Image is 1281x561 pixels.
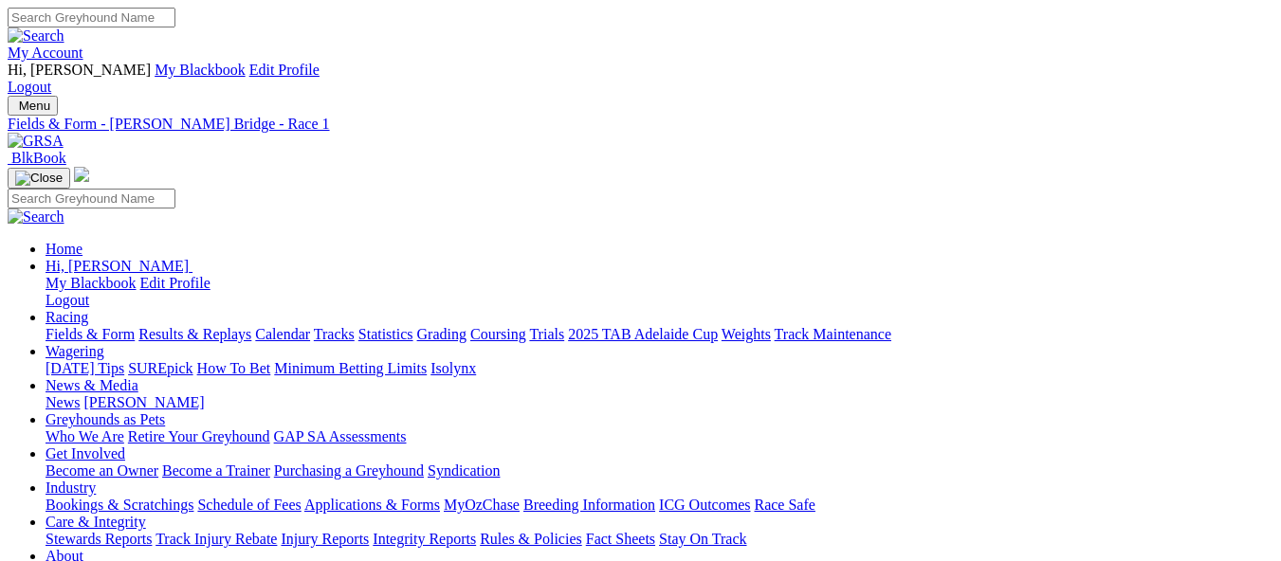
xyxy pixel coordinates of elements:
input: Search [8,189,175,208]
div: Wagering [46,360,1273,377]
a: News [46,394,80,410]
input: Search [8,8,175,27]
div: Care & Integrity [46,531,1273,548]
a: Grading [417,326,467,342]
div: Racing [46,326,1273,343]
a: Hi, [PERSON_NAME] [46,258,192,274]
a: Retire Your Greyhound [128,428,270,444]
a: Purchasing a Greyhound [274,462,424,479]
a: Integrity Reports [373,531,476,547]
a: Become an Owner [46,462,158,479]
a: MyOzChase [444,497,520,513]
a: How To Bet [197,360,271,376]
a: [DATE] Tips [46,360,124,376]
span: Hi, [PERSON_NAME] [46,258,189,274]
a: Injury Reports [281,531,369,547]
a: Isolynx [430,360,476,376]
a: Become a Trainer [162,462,270,479]
a: Schedule of Fees [197,497,301,513]
a: Fields & Form [46,326,135,342]
a: Bookings & Scratchings [46,497,193,513]
a: Track Maintenance [775,326,891,342]
a: Applications & Forms [304,497,440,513]
span: Menu [19,99,50,113]
img: Close [15,171,63,186]
div: Greyhounds as Pets [46,428,1273,445]
a: Minimum Betting Limits [274,360,427,376]
span: BlkBook [11,150,66,166]
a: Track Injury Rebate [156,531,277,547]
a: Racing [46,309,88,325]
a: SUREpick [128,360,192,376]
a: Stay On Track [659,531,746,547]
a: GAP SA Assessments [274,428,407,444]
div: Hi, [PERSON_NAME] [46,275,1273,309]
a: Fact Sheets [586,531,655,547]
a: Tracks [314,326,355,342]
a: News & Media [46,377,138,393]
a: BlkBook [8,150,66,166]
div: Industry [46,497,1273,514]
a: Edit Profile [249,62,320,78]
a: Breeding Information [523,497,655,513]
a: Logout [8,79,51,95]
a: Statistics [358,326,413,342]
a: Greyhounds as Pets [46,411,165,427]
a: Who We Are [46,428,124,444]
a: My Blackbook [46,275,137,291]
a: Home [46,241,82,257]
a: My Account [8,45,83,61]
a: 2025 TAB Adelaide Cup [568,326,718,342]
button: Toggle navigation [8,168,70,189]
a: Edit Profile [140,275,210,291]
a: My Blackbook [155,62,246,78]
a: Syndication [428,462,500,479]
a: Fields & Form - [PERSON_NAME] Bridge - Race 1 [8,116,1273,133]
a: ICG Outcomes [659,497,750,513]
img: logo-grsa-white.png [74,167,89,182]
a: Trials [529,326,564,342]
a: Coursing [470,326,526,342]
a: Stewards Reports [46,531,152,547]
img: GRSA [8,133,64,150]
a: Wagering [46,343,104,359]
img: Search [8,27,64,45]
a: Get Involved [46,445,125,461]
a: Weights [722,326,771,342]
a: [PERSON_NAME] [83,394,204,410]
div: My Account [8,62,1273,96]
img: Search [8,208,64,226]
div: Get Involved [46,462,1273,480]
a: Rules & Policies [480,531,582,547]
button: Toggle navigation [8,96,58,116]
a: Care & Integrity [46,514,146,530]
a: Results & Replays [138,326,251,342]
a: Calendar [255,326,310,342]
a: Logout [46,292,89,308]
div: News & Media [46,394,1273,411]
a: Industry [46,480,96,496]
span: Hi, [PERSON_NAME] [8,62,151,78]
a: Race Safe [754,497,814,513]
